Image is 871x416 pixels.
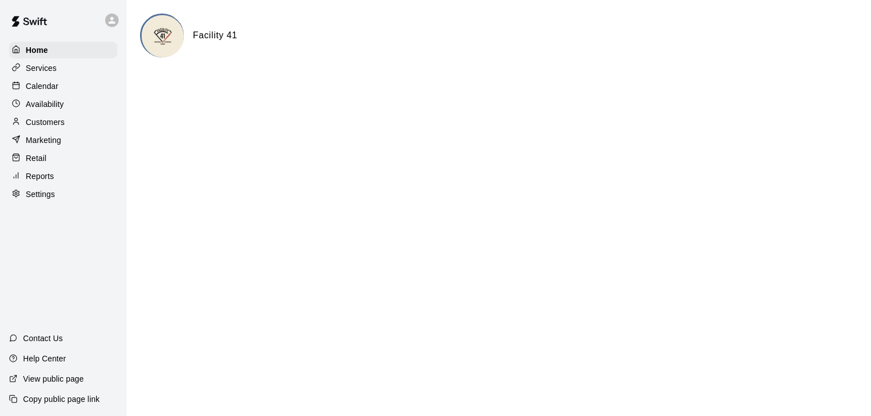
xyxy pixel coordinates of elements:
[26,80,58,92] p: Calendar
[26,62,57,74] p: Services
[9,60,118,77] a: Services
[9,96,118,113] a: Availability
[9,42,118,59] a: Home
[23,353,66,364] p: Help Center
[142,15,184,57] img: Facility 41 logo
[9,132,118,149] a: Marketing
[23,333,63,344] p: Contact Us
[9,78,118,95] a: Calendar
[9,150,118,167] a: Retail
[193,28,237,43] h6: Facility 41
[9,168,118,185] a: Reports
[26,171,54,182] p: Reports
[26,189,55,200] p: Settings
[9,114,118,131] a: Customers
[23,393,100,405] p: Copy public page link
[26,117,65,128] p: Customers
[23,373,84,384] p: View public page
[26,44,48,56] p: Home
[9,186,118,203] a: Settings
[26,153,47,164] p: Retail
[26,135,61,146] p: Marketing
[26,99,64,110] p: Availability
